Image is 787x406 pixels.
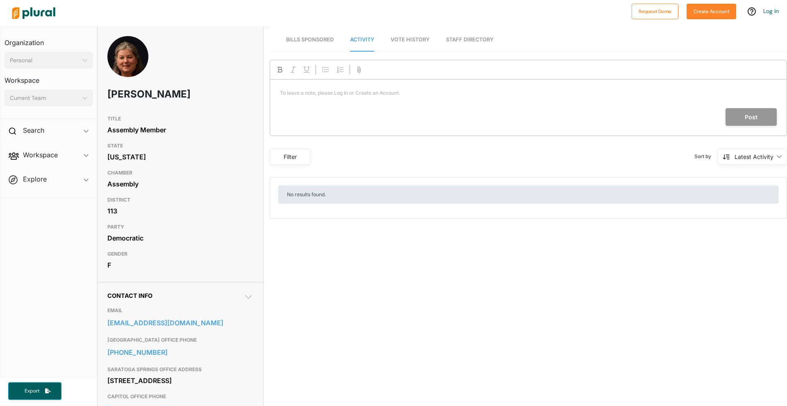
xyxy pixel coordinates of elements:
h3: TITLE [107,114,253,124]
h3: STATE [107,141,253,151]
button: Create Account [687,4,736,19]
button: Request Demo [632,4,678,19]
a: [PHONE_NUMBER] [107,346,253,358]
h3: Organization [5,31,93,49]
h3: CAPITOL OFFICE PHONE [107,392,253,401]
div: Assembly [107,178,253,190]
h3: CHAMBER [107,168,253,178]
div: 113 [107,205,253,217]
a: Staff Directory [446,28,494,52]
div: Current Team [10,94,79,102]
a: Request Demo [632,7,678,15]
h3: SARATOGA SPRINGS OFFICE ADDRESS [107,365,253,374]
h2: Search [23,126,44,135]
a: [EMAIL_ADDRESS][DOMAIN_NAME] [107,317,253,329]
a: Activity [350,28,374,52]
div: No results found. [278,186,778,204]
img: Headshot of Carrie Woerner [107,36,148,97]
h3: EMAIL [107,306,253,315]
h3: Workspace [5,68,93,86]
div: Latest Activity [735,152,773,161]
div: Assembly Member [107,124,253,136]
h3: DISTRICT [107,195,253,205]
button: Post [726,108,777,126]
a: Vote History [391,28,430,52]
span: Vote History [391,36,430,43]
h1: [PERSON_NAME] [107,82,195,107]
div: Filter [275,152,305,161]
div: Personal [10,56,79,65]
h3: GENDER [107,249,253,259]
div: [US_STATE] [107,151,253,163]
span: Export [19,388,45,395]
a: Log In [763,7,779,15]
a: Bills Sponsored [286,28,334,52]
a: Create Account [687,7,736,15]
span: Contact Info [107,292,152,299]
button: Export [8,382,61,400]
div: [STREET_ADDRESS] [107,374,253,387]
span: Sort by [694,153,718,160]
span: Bills Sponsored [286,36,334,43]
div: Democratic [107,232,253,244]
div: F [107,259,253,271]
span: Activity [350,36,374,43]
h3: [GEOGRAPHIC_DATA] OFFICE PHONE [107,335,253,345]
h3: PARTY [107,222,253,232]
